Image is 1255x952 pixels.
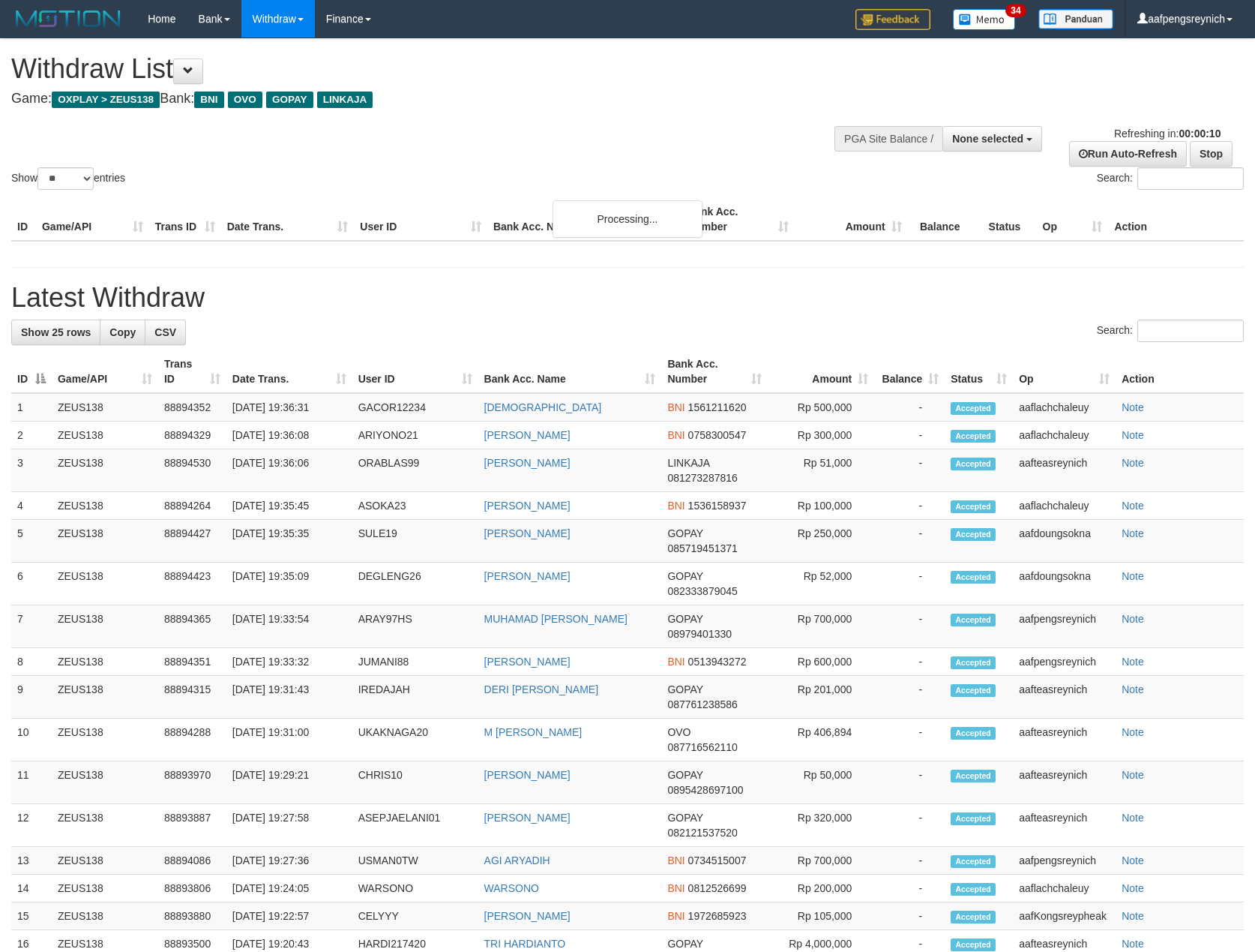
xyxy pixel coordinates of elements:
a: [PERSON_NAME] [484,429,571,441]
th: Op [1037,198,1109,241]
td: Rp 700,000 [768,605,874,648]
td: 10 [11,719,52,761]
span: Accepted [951,855,996,868]
td: [DATE] 19:31:43 [226,676,352,719]
td: aafpengsreynich [1013,648,1116,676]
th: Bank Acc. Number [681,198,795,241]
td: DEGLENG26 [352,563,478,605]
td: aafKongsreypheak [1013,902,1116,930]
td: ZEUS138 [52,605,158,648]
th: Trans ID: activate to sort column ascending [158,350,226,393]
label: Search: [1097,320,1244,342]
a: Note [1122,812,1144,824]
a: Note [1122,769,1144,781]
span: Accepted [951,911,996,923]
td: aafteasreynich [1013,719,1116,761]
span: GOPAY [266,92,313,108]
label: Search: [1097,167,1244,190]
td: 6 [11,563,52,605]
a: [PERSON_NAME] [484,910,571,922]
span: BNI [194,92,223,108]
a: Note [1122,656,1144,668]
img: Button%20Memo.svg [953,9,1016,30]
td: Rp 51,000 [768,449,874,492]
span: GOPAY [667,570,702,582]
th: Action [1116,350,1244,393]
td: 11 [11,761,52,804]
span: Show 25 rows [21,326,91,338]
td: SULE19 [352,520,478,563]
td: [DATE] 19:27:36 [226,847,352,875]
td: aaflachchaleuy [1013,422,1116,449]
td: [DATE] 19:22:57 [226,902,352,930]
a: [PERSON_NAME] [484,769,571,781]
span: GOPAY [667,527,702,539]
th: Game/API: activate to sort column ascending [52,350,158,393]
span: LINKAJA [317,92,373,108]
td: Rp 700,000 [768,847,874,875]
span: Refreshing in: [1114,128,1221,140]
td: aafpengsreynich [1013,605,1116,648]
td: 13 [11,847,52,875]
td: aaflachchaleuy [1013,492,1116,520]
span: Copy 0734515007 to clipboard [688,854,747,866]
td: Rp 200,000 [768,875,874,902]
td: 4 [11,492,52,520]
td: aafteasreynich [1013,449,1116,492]
td: ORABLAS99 [352,449,478,492]
th: Date Trans. [221,198,355,241]
td: [DATE] 19:27:58 [226,804,352,847]
span: Copy [109,326,136,338]
a: Note [1122,457,1144,469]
td: Rp 320,000 [768,804,874,847]
td: [DATE] 19:33:54 [226,605,352,648]
td: 1 [11,393,52,422]
span: BNI [667,401,684,413]
span: BNI [667,910,684,922]
span: CSV [154,326,176,338]
td: 5 [11,520,52,563]
span: GOPAY [667,938,702,950]
span: Accepted [951,500,996,513]
a: [PERSON_NAME] [484,812,571,824]
td: 88894351 [158,648,226,676]
a: Copy [100,320,145,345]
span: Accepted [951,883,996,896]
td: - [874,563,945,605]
td: [DATE] 19:36:31 [226,393,352,422]
td: ASEPJAELANI01 [352,804,478,847]
span: Accepted [951,727,996,740]
td: - [874,605,945,648]
th: Bank Acc. Number: activate to sort column ascending [661,350,768,393]
td: 88894288 [158,719,226,761]
span: Copy 081273287816 to clipboard [667,472,737,484]
td: - [874,676,945,719]
td: ZEUS138 [52,902,158,930]
th: Trans ID [149,198,221,241]
span: BNI [667,882,684,894]
td: 88894264 [158,492,226,520]
span: 34 [1005,4,1026,17]
td: 88894086 [158,847,226,875]
a: Note [1122,613,1144,625]
td: 2 [11,422,52,449]
th: Balance: activate to sort column ascending [874,350,945,393]
a: DERI [PERSON_NAME] [484,683,598,695]
span: GOPAY [667,769,702,781]
th: Amount: activate to sort column ascending [768,350,874,393]
a: Note [1122,910,1144,922]
a: Note [1122,854,1144,866]
span: Accepted [951,430,996,443]
td: GACOR12234 [352,393,478,422]
span: Copy 0758300547 to clipboard [688,429,747,441]
td: - [874,847,945,875]
td: - [874,449,945,492]
td: WARSONO [352,875,478,902]
span: Copy 1972685923 to clipboard [688,910,747,922]
td: aafteasreynich [1013,761,1116,804]
th: Status: activate to sort column ascending [945,350,1013,393]
td: ZEUS138 [52,449,158,492]
a: [PERSON_NAME] [484,656,571,668]
a: Note [1122,429,1144,441]
td: 88894365 [158,605,226,648]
